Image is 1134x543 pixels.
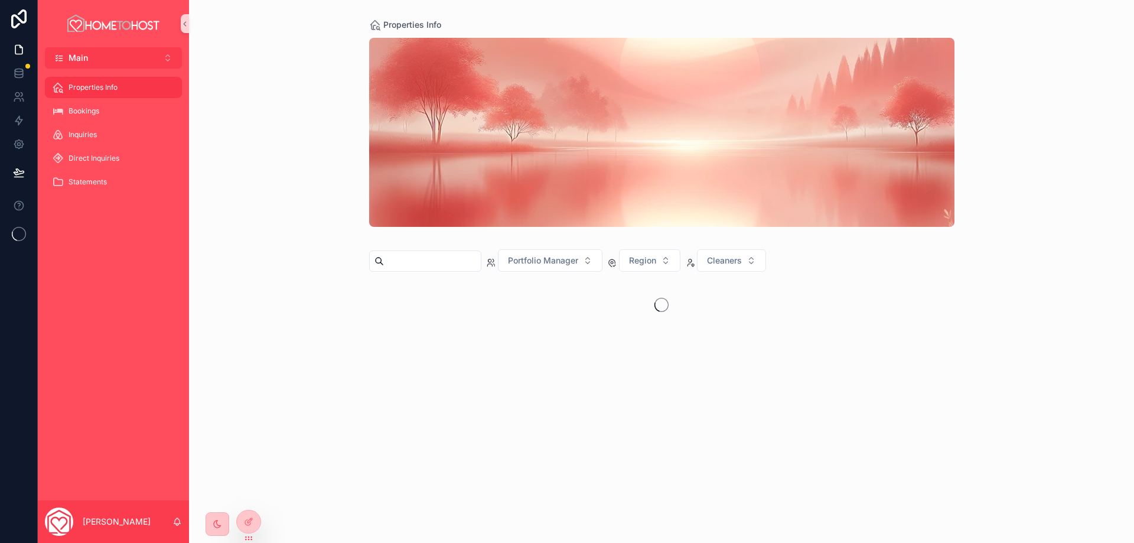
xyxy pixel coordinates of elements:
span: Portfolio Manager [508,255,578,266]
a: Direct Inquiries [45,148,182,169]
a: Bookings [45,100,182,122]
button: Select Button [619,249,680,272]
span: Properties Info [383,19,441,31]
a: Inquiries [45,124,182,145]
button: Select Button [697,249,766,272]
span: Bookings [69,106,99,116]
div: scrollable content [38,69,189,208]
a: Statements [45,171,182,193]
a: Properties Info [45,77,182,98]
span: Region [629,255,656,266]
button: Select Button [45,47,182,69]
span: Inquiries [69,130,97,139]
img: App logo [66,14,161,33]
span: Main [69,52,88,64]
span: Properties Info [69,83,118,92]
span: Statements [69,177,107,187]
a: Properties Info [369,19,441,31]
span: Direct Inquiries [69,154,119,163]
p: [PERSON_NAME] [83,516,151,528]
button: Select Button [498,249,602,272]
span: Cleaners [707,255,742,266]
